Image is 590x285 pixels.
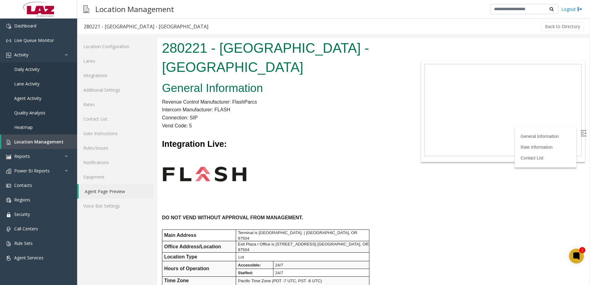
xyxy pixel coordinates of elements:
img: 'icon' [6,183,11,188]
span: Dashboard [14,23,36,29]
span: Security [14,211,30,217]
p: Connection: SIP [5,76,247,84]
a: Location Configuration [77,39,154,54]
img: Open/Close Sidebar Menu [423,93,429,99]
div: 2 [579,247,585,253]
b: Time Zone [7,240,31,246]
a: Rates [77,97,154,112]
span: Agent Activity [14,95,41,101]
span: Revenue Control Manufacturer: FlashParcs [5,62,100,67]
span: Exit Plaza / Office is [STREET_ADDRESS] [GEOGRAPHIC_DATA], OR 97504 [81,204,211,214]
a: Contact List [363,118,386,123]
img: 'icon' [6,24,11,29]
b: Main Address [7,195,39,200]
span: Heatmap [14,124,33,130]
b: Office Address/Location [7,206,64,212]
a: Logout [561,6,582,12]
span: 24/7 [118,225,126,230]
img: 'icon' [6,38,11,43]
a: Equipment [77,170,154,184]
img: 'icon' [6,256,11,261]
span: Regions [14,197,30,203]
span: Rule Sets [14,240,33,246]
span: Staffed: [81,233,96,238]
img: 4c61aec817a1425e923298318df8d2d8.jpg [5,113,90,160]
b: DO NOT VEND WITHOUT APPROVAL FROM MANAGEMENT. [5,177,146,183]
a: Rate Information [363,107,395,112]
div: 280221 - [GEOGRAPHIC_DATA] - [GEOGRAPHIC_DATA] [84,23,208,31]
span: 24/7 [118,233,126,238]
a: Contact List [77,112,154,126]
a: Voice Bot Settings [77,199,154,213]
span: Lot [81,217,87,222]
h2: General Information [5,43,247,59]
a: Additional Settings [77,83,154,97]
p: Vend Code: 5 [5,84,247,92]
span: Call Centers [14,226,38,232]
span: Lane Activity [14,81,39,87]
img: logout [577,6,582,12]
img: 'icon' [6,212,11,217]
h1: 280221 - [GEOGRAPHIC_DATA] - [GEOGRAPHIC_DATA] [5,1,247,39]
span: Reports [14,153,30,159]
img: 'icon' [6,53,11,58]
img: 'icon' [6,241,11,246]
a: Agent Page Preview [79,184,154,199]
span: Agent Services [14,255,44,261]
img: 'icon' [6,198,11,203]
b: Location Type [7,217,40,222]
a: Notifications [77,155,154,170]
a: Integrations [77,68,154,83]
p: Intercom Manufacturer: FLASH [5,68,247,76]
h3: Location Management [92,2,177,17]
span: Terminal is [GEOGRAPHIC_DATA]. | [GEOGRAPHIC_DATA], OR 97504 [81,193,200,203]
a: Gate Instructions [77,126,154,141]
img: 'icon' [6,140,11,145]
a: Lanes [77,54,154,68]
span: Live Queue Monitor [14,37,54,43]
span: Location Management [14,139,64,145]
img: 'icon' [6,169,11,174]
img: pageIcon [83,2,89,17]
span: Power BI Reports [14,168,50,174]
span: Daily Activity [14,66,39,72]
img: 'icon' [6,227,11,232]
img: 'icon' [6,154,11,159]
span: Pacific Time Zone (PDT -7 UTC, PST -8 UTC) [81,241,164,246]
span: Contacts [14,182,32,188]
a: General Information [363,96,401,101]
span: Quality Analysis [14,110,45,116]
a: Location Management [1,134,77,149]
span: Activity [14,52,28,58]
font: Integration Live: [5,102,69,111]
a: Rules/Issues [77,141,154,155]
span: Accessible: [81,225,103,230]
b: Hours of Operation [7,228,52,233]
button: Back to Directory [541,22,584,31]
